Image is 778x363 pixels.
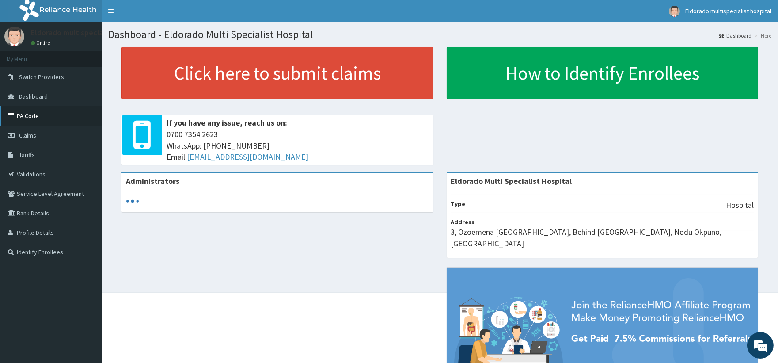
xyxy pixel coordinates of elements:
span: Tariffs [19,151,35,159]
h1: Dashboard - Eldorado Multi Specialist Hospital [108,29,771,40]
svg: audio-loading [126,195,139,208]
strong: Eldorado Multi Specialist Hospital [451,176,572,186]
img: d_794563401_company_1708531726252_794563401 [16,44,36,66]
b: If you have any issue, reach us on: [167,118,287,128]
span: Dashboard [19,92,48,100]
p: Eldorado multispecialist hospital [31,29,144,37]
textarea: Type your message and hit 'Enter' [4,241,168,272]
span: Claims [19,131,36,139]
span: We're online! [51,111,122,201]
div: Chat with us now [46,50,148,61]
div: Minimize live chat window [145,4,166,26]
a: Online [31,40,52,46]
span: Switch Providers [19,73,64,81]
p: 3, Ozoemena [GEOGRAPHIC_DATA], Behind [GEOGRAPHIC_DATA], Nodu Okpuno, [GEOGRAPHIC_DATA] [451,226,754,249]
a: How to Identify Enrollees [447,47,759,99]
b: Address [451,218,475,226]
a: [EMAIL_ADDRESS][DOMAIN_NAME] [187,152,308,162]
a: Click here to submit claims [121,47,433,99]
li: Here [752,32,771,39]
p: Hospital [726,199,754,211]
img: User Image [4,27,24,46]
img: User Image [669,6,680,17]
span: 0700 7354 2623 WhatsApp: [PHONE_NUMBER] Email: [167,129,429,163]
b: Administrators [126,176,179,186]
span: Eldorado multispecialist hospital [685,7,771,15]
a: Dashboard [719,32,751,39]
b: Type [451,200,466,208]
